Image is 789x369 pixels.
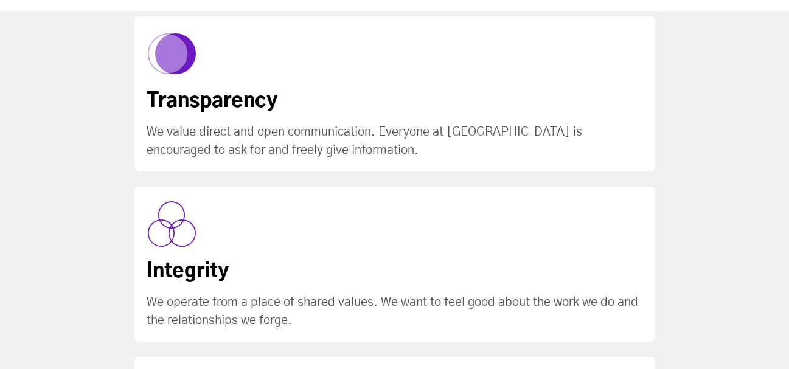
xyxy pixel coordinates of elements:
[147,89,569,113] div: Transparency
[147,123,643,159] div: We value direct and open communication. Everyone at [GEOGRAPHIC_DATA] is encouraged to ask for an...
[147,199,197,249] img: Property 1=Integrity
[147,29,197,79] img: Property 1=Transparency
[147,293,643,329] div: We operate from a place of shared values. We want to feel good about the work we do and the relat...
[147,259,569,283] div: Integrity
